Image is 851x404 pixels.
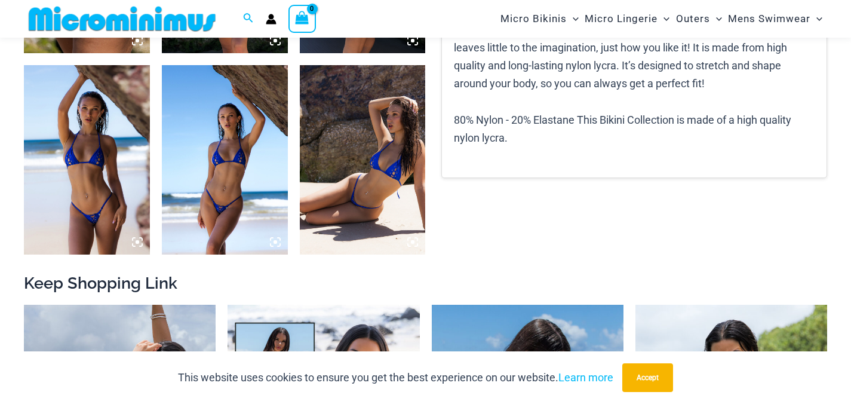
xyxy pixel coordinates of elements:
span: Menu Toggle [567,4,579,34]
p: 80% Nylon - 20% Elastane This Bikini Collection is made of a high quality nylon lycra. [454,111,815,146]
a: View Shopping Cart, empty [288,5,316,32]
a: Learn more [558,371,613,384]
a: Mens SwimwearMenu ToggleMenu Toggle [725,4,825,34]
a: Micro BikinisMenu ToggleMenu Toggle [497,4,582,34]
span: Mens Swimwear [728,4,810,34]
button: Accept [622,363,673,392]
span: Outers [676,4,710,34]
a: OutersMenu ToggleMenu Toggle [673,4,725,34]
a: Micro LingerieMenu ToggleMenu Toggle [582,4,672,34]
p: The NEW Microminimus Link Bikini is for the seductresses. This hot bikini leaves little to the im... [454,22,815,93]
nav: Site Navigation [496,2,827,36]
img: MM SHOP LOGO FLAT [24,5,220,32]
span: Menu Toggle [658,4,669,34]
a: Account icon link [266,14,277,25]
h2: Keep Shopping Link [24,273,827,293]
a: Search icon link [243,11,254,26]
img: Link Cobalt Blue 3070 Top 4855 Bottom [300,65,426,254]
span: Menu Toggle [710,4,722,34]
img: Link Cobalt Blue 3070 Top 4855 Bottom [24,65,150,254]
p: This website uses cookies to ensure you get the best experience on our website. [178,369,613,387]
span: Menu Toggle [810,4,822,34]
span: Micro Bikinis [500,4,567,34]
span: Micro Lingerie [585,4,658,34]
img: Link Cobalt Blue 3070 Top 4855 Bottom [162,65,288,254]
